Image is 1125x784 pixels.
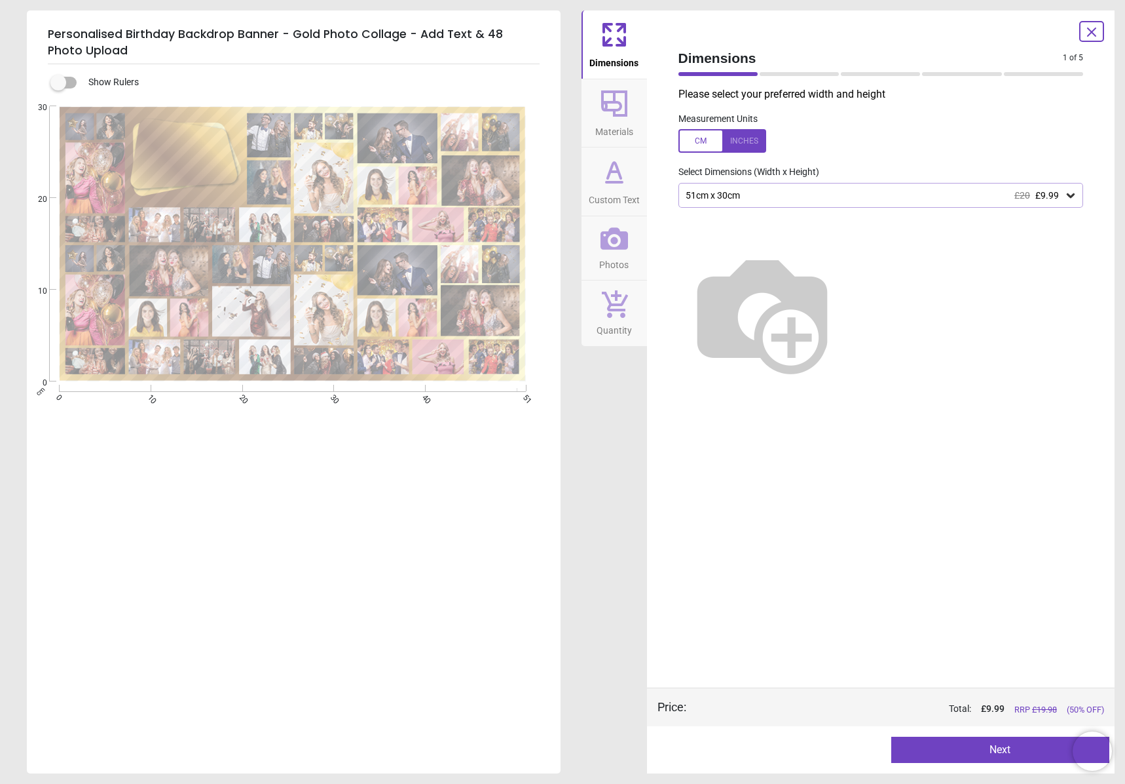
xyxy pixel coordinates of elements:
span: 30 [22,102,47,113]
span: 9.99 [986,703,1005,714]
button: Dimensions [581,10,647,79]
button: Custom Text [581,147,647,216]
div: 51cm x 30cm [684,190,1065,201]
span: £9.99 [1035,190,1059,201]
span: 20 [22,194,47,205]
div: Price : [657,699,686,715]
span: Dimensions [589,50,638,70]
div: Show Rulers [58,75,561,90]
span: (50% OFF) [1067,704,1104,716]
button: Next [891,737,1109,763]
label: Measurement Units [678,113,758,126]
span: Photos [599,252,629,272]
button: Photos [581,216,647,281]
span: 1 of 5 [1063,52,1083,64]
label: Select Dimensions (Width x Height) [668,166,819,179]
button: Materials [581,79,647,147]
span: Custom Text [589,187,640,207]
h5: Personalised Birthday Backdrop Banner - Gold Photo Collage - Add Text & 48 Photo Upload [48,21,540,64]
iframe: Brevo live chat [1073,732,1112,771]
button: Quantity [581,281,647,346]
p: Please select your preferred width and height [678,87,1094,102]
span: £20 [1014,190,1030,201]
span: 0 [22,378,47,389]
span: £ 19.98 [1032,705,1057,715]
img: Helper for size comparison [678,229,846,397]
span: Materials [595,119,633,139]
span: Quantity [597,318,632,338]
div: Total: [706,703,1105,716]
span: 10 [22,286,47,297]
span: £ [981,703,1005,716]
span: RRP [1014,704,1057,716]
span: Dimensions [678,49,1063,68]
